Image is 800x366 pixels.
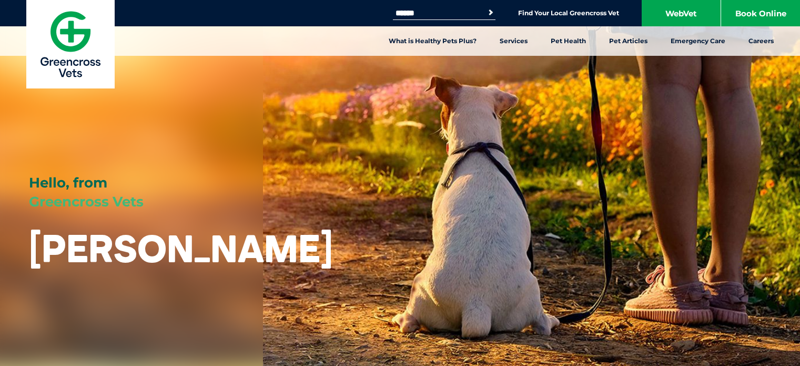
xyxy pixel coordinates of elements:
[737,26,785,56] a: Careers
[598,26,659,56] a: Pet Articles
[518,9,619,17] a: Find Your Local Greencross Vet
[377,26,488,56] a: What is Healthy Pets Plus?
[29,174,107,191] span: Hello, from
[29,193,144,210] span: Greencross Vets
[659,26,737,56] a: Emergency Care
[539,26,598,56] a: Pet Health
[485,7,496,18] button: Search
[488,26,539,56] a: Services
[29,227,333,269] h1: [PERSON_NAME]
